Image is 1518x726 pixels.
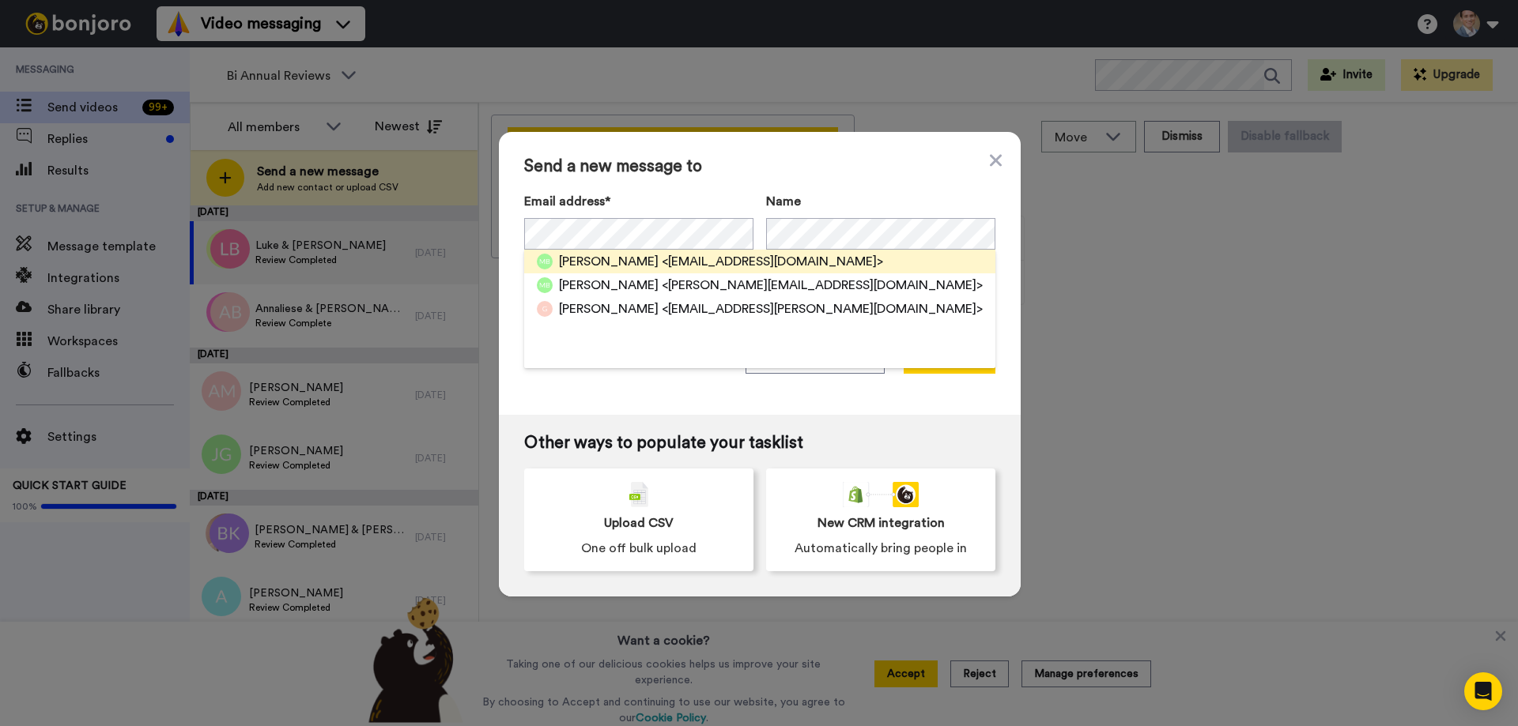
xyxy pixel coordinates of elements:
span: Upload CSV [604,513,674,532]
span: Other ways to populate your tasklist [524,434,995,453]
span: [PERSON_NAME] [559,252,659,271]
div: animation [843,482,919,507]
img: mb.png [537,254,553,269]
span: Send a new message to [524,157,995,176]
label: Email address* [524,192,753,211]
span: One off bulk upload [581,539,697,558]
span: Automatically bring people in [795,539,967,558]
img: csv-grey.png [629,482,648,507]
span: Name [766,192,801,211]
span: <[EMAIL_ADDRESS][DOMAIN_NAME]> [662,252,883,271]
img: g.png [537,301,553,317]
span: <[EMAIL_ADDRESS][PERSON_NAME][DOMAIN_NAME]> [662,299,983,318]
img: mb.png [537,277,553,293]
span: [PERSON_NAME] [559,299,659,318]
span: New CRM integration [818,513,945,532]
span: <[PERSON_NAME][EMAIL_ADDRESS][DOMAIN_NAME]> [662,276,983,295]
div: Open Intercom Messenger [1464,672,1502,710]
span: [PERSON_NAME] [559,276,659,295]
